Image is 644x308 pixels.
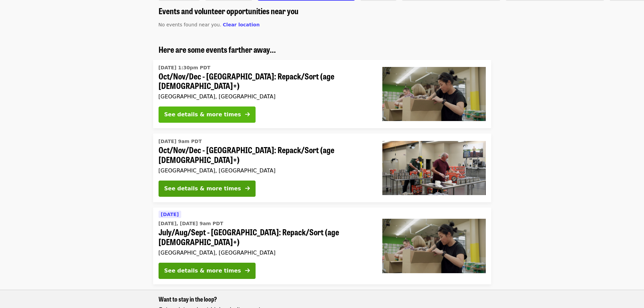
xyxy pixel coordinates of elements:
span: July/Aug/Sept - [GEOGRAPHIC_DATA]: Repack/Sort (age [DEMOGRAPHIC_DATA]+) [159,227,372,247]
a: See details for "Oct/Nov/Dec - Portland: Repack/Sort (age 16+)" [153,134,491,202]
span: Clear location [223,22,260,27]
span: Want to stay in the loop? [159,294,217,303]
i: arrow-right icon [245,111,250,118]
i: arrow-right icon [245,185,250,192]
div: [GEOGRAPHIC_DATA], [GEOGRAPHIC_DATA] [159,93,372,100]
a: See details for "July/Aug/Sept - Portland: Repack/Sort (age 8+)" [153,208,491,284]
i: arrow-right icon [245,267,250,274]
time: [DATE], [DATE] 9am PDT [159,220,223,227]
img: Oct/Nov/Dec - Portland: Repack/Sort (age 16+) organized by Oregon Food Bank [382,141,486,195]
time: [DATE] 9am PDT [159,138,202,145]
span: Oct/Nov/Dec - [GEOGRAPHIC_DATA]: Repack/Sort (age [DEMOGRAPHIC_DATA]+) [159,145,372,165]
img: Oct/Nov/Dec - Portland: Repack/Sort (age 8+) organized by Oregon Food Bank [382,67,486,121]
div: See details & more times [164,267,241,275]
button: Clear location [223,21,260,28]
div: See details & more times [164,111,241,119]
time: [DATE] 1:30pm PDT [159,64,211,71]
span: Here are some events farther away... [159,43,276,55]
button: See details & more times [159,106,256,123]
div: [GEOGRAPHIC_DATA], [GEOGRAPHIC_DATA] [159,250,372,256]
span: [DATE] [161,212,179,217]
span: Events and volunteer opportunities near you [159,5,299,17]
button: See details & more times [159,263,256,279]
a: See details for "Oct/Nov/Dec - Portland: Repack/Sort (age 8+)" [153,60,491,128]
div: See details & more times [164,185,241,193]
button: See details & more times [159,181,256,197]
img: July/Aug/Sept - Portland: Repack/Sort (age 8+) organized by Oregon Food Bank [382,219,486,273]
span: Oct/Nov/Dec - [GEOGRAPHIC_DATA]: Repack/Sort (age [DEMOGRAPHIC_DATA]+) [159,71,372,91]
div: [GEOGRAPHIC_DATA], [GEOGRAPHIC_DATA] [159,167,372,174]
span: No events found near you. [159,22,221,27]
